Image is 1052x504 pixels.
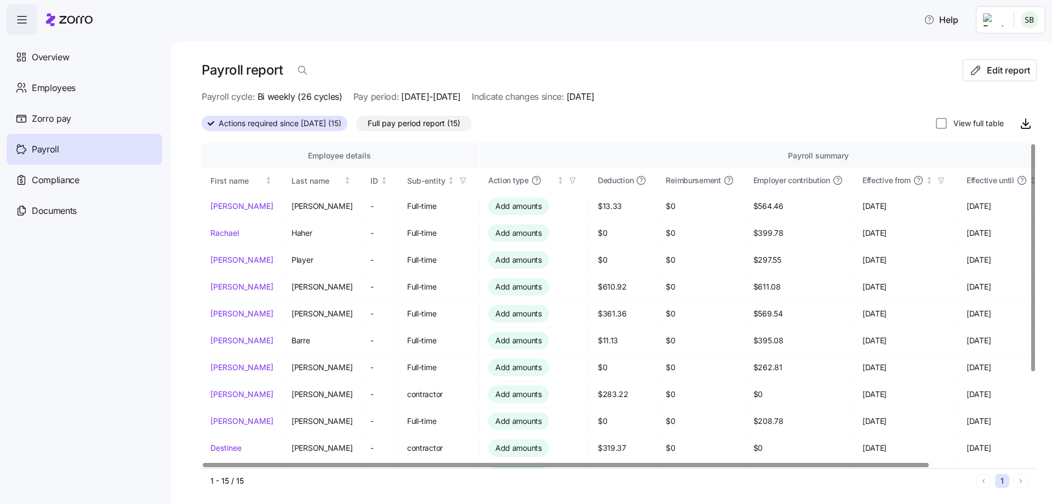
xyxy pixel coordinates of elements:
span: Add amounts [495,254,542,265]
div: Not sorted [557,177,564,184]
span: Edit report [987,64,1030,77]
span: - [370,335,389,346]
span: Documents [32,204,77,218]
span: [PERSON_NAME] [291,389,352,400]
th: First nameNot sorted [202,168,283,193]
span: [DATE] [967,335,1052,346]
span: - [370,254,389,265]
span: $0 [598,362,648,373]
div: 1 - 15 / 15 [210,475,972,486]
span: Full-time [407,281,470,292]
div: Not sorted [1029,177,1037,184]
span: $611.08 [753,281,844,292]
span: Employer contribution [753,175,830,186]
span: Pay period: [353,90,399,104]
span: Deduction [598,175,633,186]
a: Overview [7,42,162,72]
span: [DATE] [862,281,948,292]
span: [DATE] [967,416,1052,427]
span: $0 [598,254,648,265]
span: [DATE] [862,416,948,427]
a: Destinee [210,443,273,454]
span: $0 [666,281,735,292]
span: [DATE] [967,228,1052,239]
span: [PERSON_NAME] [291,201,352,212]
div: Not sorted [344,177,351,184]
a: [PERSON_NAME] [210,308,273,319]
span: $0 [666,201,735,212]
span: $0 [666,308,735,319]
button: Edit report [963,59,1037,81]
span: Add amounts [495,335,542,346]
span: Effective from [862,175,911,186]
span: $564.46 [753,201,844,212]
div: ID [370,175,378,187]
a: Employees [7,72,162,103]
span: $297.55 [753,254,844,265]
span: $361.36 [598,308,648,319]
th: IDNot sorted [362,168,398,193]
span: Add amounts [495,416,542,427]
span: [DATE] [967,281,1052,292]
span: Add amounts [495,362,542,373]
img: Employer logo [983,13,1005,26]
span: Actions required since [DATE] (15) [219,116,341,131]
span: $0 [666,443,735,454]
span: - [370,362,389,373]
a: [PERSON_NAME] [210,254,273,265]
span: Full-time [407,308,470,319]
span: [DATE] [862,228,948,239]
span: [PERSON_NAME] [291,308,352,319]
span: Payroll [32,143,59,156]
span: [DATE] [967,443,1052,454]
span: Add amounts [495,308,542,319]
span: Player [291,254,352,265]
span: $569.54 [753,308,844,319]
div: Sub-entity [407,175,445,187]
span: Full-time [407,362,470,373]
span: $0 [753,443,844,454]
button: 1 [995,474,1009,488]
span: - [370,201,389,212]
div: First name [210,175,263,187]
span: [DATE] [967,362,1052,373]
span: [PERSON_NAME] [291,281,352,292]
span: Full-time [407,228,470,239]
span: $399.78 [753,228,844,239]
div: Not sorted [380,177,388,184]
span: Compliance [32,173,79,187]
h1: Payroll report [202,61,283,78]
span: $0 [753,389,844,400]
span: [DATE] [967,308,1052,319]
img: c0a881579048e91e3eeafc336833c0e2 [1021,11,1038,29]
span: $262.81 [753,362,844,373]
div: Not sorted [265,177,272,184]
span: [DATE] [862,308,948,319]
span: Payroll cycle: [202,90,255,104]
span: Full-time [407,201,470,212]
th: Action typeNot sorted [479,168,589,193]
span: Full-time [407,335,470,346]
span: $13.33 [598,201,648,212]
span: $0 [598,228,648,239]
a: Documents [7,195,162,226]
span: contractor [407,389,470,400]
span: [DATE] [862,254,948,265]
span: - [370,389,389,400]
label: View full table [947,118,1004,129]
span: [DATE] [862,362,948,373]
span: [DATE] [862,201,948,212]
span: - [370,228,389,239]
span: [DATE] [862,443,948,454]
a: Compliance [7,165,162,195]
div: Last name [291,175,342,187]
span: $395.08 [753,335,844,346]
span: [DATE] [567,90,594,104]
span: $0 [666,416,735,427]
span: Haher [291,228,352,239]
span: Add amounts [495,443,542,454]
span: - [370,308,389,319]
span: - [370,281,389,292]
button: Help [915,9,967,31]
span: $0 [598,416,648,427]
